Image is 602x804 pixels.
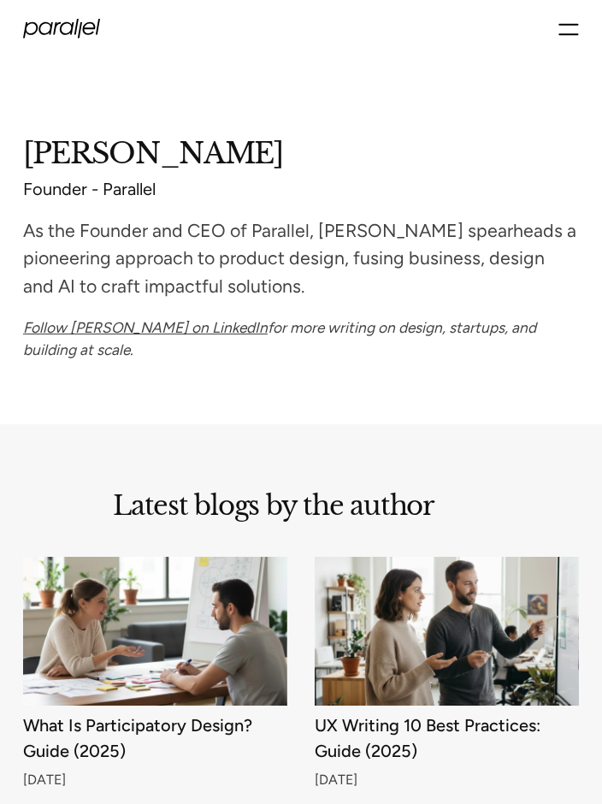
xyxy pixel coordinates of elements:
a: What Is Participatory Design? Guide (2025)[DATE] [23,557,287,785]
a: Follow [PERSON_NAME] on LinkedInfor more writing on design, startups, and building at scale. [23,322,579,356]
div: Founder - Parallel [23,182,579,195]
div: menu [558,14,579,44]
a: home [23,19,100,38]
a: UX Writing 10 Best Practices: Guide (2025)[DATE] [315,557,579,785]
span: Follow [PERSON_NAME] on LinkedIn [23,318,268,336]
h1: [PERSON_NAME] [23,140,579,164]
div: [DATE] [315,776,579,786]
div: UX Writing 10 Best Practices: Guide (2025) [315,719,579,757]
div: [DATE] [23,776,287,786]
h2: Latest blogs by the author [113,494,489,516]
div: What Is Participatory Design? Guide (2025) [23,719,287,757]
p: As the Founder and CEO of Parallel, [PERSON_NAME] spearheads a pioneering approach to product des... [23,225,579,293]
